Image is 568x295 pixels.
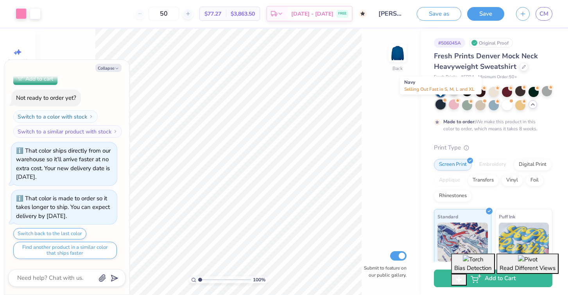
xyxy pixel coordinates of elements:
[463,255,484,264] img: Torch
[16,194,110,220] div: That color is made to order so it takes longer to ship. You can expect delivery by [DATE].
[253,276,265,283] span: 100 %
[434,270,552,287] button: Add to Cart
[434,174,465,186] div: Applique
[474,159,511,171] div: Embroidery
[360,264,407,279] label: Submit to feature on our public gallery.
[499,223,549,262] img: Puff Ink
[16,147,111,181] div: That color ships directly from our warehouse so it’ll arrive faster at no extra cost. Your new de...
[373,6,411,22] input: Untitled Design
[95,64,122,72] button: Collapse
[514,159,552,171] div: Digital Print
[89,114,93,119] img: Switch to a color with stock
[518,255,538,264] img: Pivot
[467,7,504,21] button: Save
[434,190,472,202] div: Rhinestones
[437,212,458,221] span: Standard
[13,228,86,239] button: Switch back to the last color
[525,174,544,186] div: Foil
[496,254,559,274] button: Pivot Read Different Views
[443,119,476,125] strong: Made to order:
[539,9,548,18] span: CM
[13,125,122,138] button: Switch to a similar product with stock
[451,254,495,274] button: Torch Bias Detection
[417,7,461,21] button: Save as
[204,10,221,18] span: $77.27
[291,10,333,18] span: [DATE] - [DATE]
[468,174,499,186] div: Transfers
[149,7,179,21] input: – –
[501,174,523,186] div: Vinyl
[536,7,552,21] a: CM
[400,77,482,95] div: Navy
[454,264,492,272] span: Bias Detection
[231,10,255,18] span: $3,863.50
[434,51,538,71] span: Fresh Prints Denver Mock Neck Heavyweight Sweatshirt
[434,38,465,48] div: # 506045A
[434,159,472,171] div: Screen Print
[392,65,403,72] div: Back
[404,86,475,92] span: Selling Out Fast in S, M, L and XL
[499,212,515,221] span: Puff Ink
[443,118,539,132] div: We make this product in this color to order, which means it takes 8 weeks.
[338,11,346,16] span: FREE
[437,223,488,262] img: Standard
[434,143,552,152] div: Print Type
[18,76,23,81] img: Add to cart
[9,58,27,64] span: Image AI
[13,72,57,85] button: Add to cart
[16,94,76,102] div: Not ready to order yet?
[13,242,117,259] button: Find another product in a similar color that ships faster
[113,129,118,134] img: Switch to a similar product with stock
[478,74,517,81] span: Minimum Order: 50 +
[13,110,98,123] button: Switch to a color with stock
[390,45,405,61] img: Back
[469,38,513,48] div: Original Proof
[500,264,555,272] span: Read Different Views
